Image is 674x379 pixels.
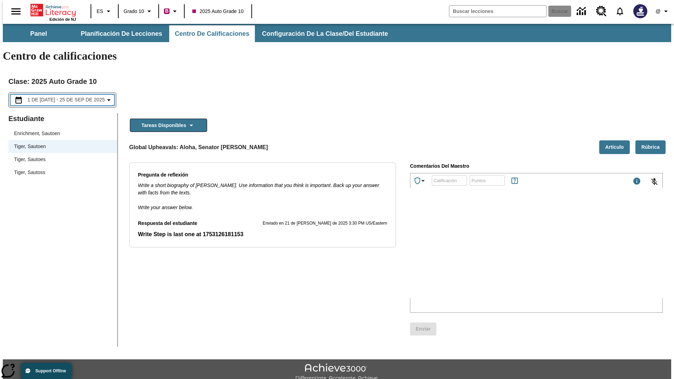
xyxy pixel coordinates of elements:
[646,173,663,190] button: Haga clic para activar la función de reconocimiento de voz
[75,25,168,42] button: Planificación de lecciones
[138,182,387,197] p: Write a short biography of [PERSON_NAME]. Use information that you think is important. Back up yo...
[138,230,387,239] p: Respuesta del estudiante
[573,2,592,21] a: Centro de información
[8,127,117,140] div: Enrichment, Sautoen
[470,171,505,189] input: Puntos: Solo puede asignar 25 puntos o menos.
[432,175,467,186] div: Calificación: Se permiten letras, números y los símbolos: %, +, -.
[8,166,117,179] div: Tiger, Sautoss
[635,140,666,154] button: Rúbrica, Se abrirá en una pestaña nueva.
[508,174,522,188] button: Reglas para ganar puntos y títulos epeciales, Se abrirá en una pestaña nueva.
[12,96,113,104] button: Seleccione el intervalo de fechas opción del menú
[138,197,387,211] p: Write your answer below.
[410,162,663,170] p: Comentarios del maestro
[592,2,611,21] a: Centro de recursos, Se abrirá en una pestaña nueva.
[21,363,72,379] button: Support Offline
[629,2,652,20] button: Escoja un nuevo avatar
[8,140,117,153] div: Tiger, Sautoen
[4,25,74,42] button: Panel
[161,5,182,18] button: Boost El color de la clase es rojo violeta. Cambiar el color de la clase.
[192,8,243,15] span: 2025 Auto Grade 10
[31,2,76,21] div: Portada
[49,17,76,21] span: Edición de NJ
[165,7,168,15] span: B
[169,25,255,42] button: Centro de calificaciones
[138,230,387,239] p: Write Step is last one at 1753126181153
[14,156,46,163] div: Tiger, Sautoes
[130,119,207,132] button: Tareas disponibles
[599,140,630,154] button: Artículo, Se abrirá en una pestaña nueva.
[633,177,641,187] div: Máximo 1000 caracteres Presiona Escape para desactivar la barra de herramientas y utiliza las tec...
[138,171,387,179] p: Pregunta de reflexión
[30,30,47,38] span: Panel
[129,143,268,152] p: Global Upheavals: Aloha, Senator [PERSON_NAME]
[652,5,674,18] button: Perfil/Configuración
[121,5,156,18] button: Grado: Grado 10, Elige un grado
[138,220,197,227] p: Respuesta del estudiante
[655,8,660,15] span: @
[14,143,46,150] div: Tiger, Sautoen
[8,113,117,124] p: Estudiante
[35,368,66,373] span: Support Offline
[31,3,76,17] a: Portada
[3,6,103,12] body: Escribe tu respuesta aquí.
[470,175,505,186] div: Puntos: Solo puede asignar 25 puntos o menos.
[410,174,430,188] button: Premio especial
[14,169,45,176] div: Tiger, Sautoss
[14,130,60,137] div: Enrichment, Sautoen
[256,25,394,42] button: Configuración de la clase/del estudiante
[3,24,671,42] div: Subbarra de navegación
[432,171,467,189] input: Calificación: Se permiten letras, números y los símbolos: %, +, -.
[97,8,103,15] span: ES
[449,6,546,17] input: Buscar campo
[124,8,144,15] span: Grado 10
[8,76,666,87] h2: Clase : 2025 Auto Grade 10
[611,2,629,20] a: Notificaciones
[175,30,249,38] span: Centro de calificaciones
[633,4,647,18] img: Avatar
[105,96,113,104] svg: Collapse Date Range Filter
[262,30,388,38] span: Configuración de la clase/del estudiante
[263,220,387,227] p: Enviado en 21 de [PERSON_NAME] de 2025 3:30 PM US/Eastern
[3,49,671,62] h1: Centro de calificaciones
[81,30,162,38] span: Planificación de lecciones
[27,96,105,104] span: 1 de [DATE] - 25 de sep de 2025
[93,5,116,18] button: Lenguaje: ES, Selecciona un idioma
[8,153,117,166] div: Tiger, Sautoes
[6,1,26,22] button: Abrir el menú lateral
[3,25,394,42] div: Subbarra de navegación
